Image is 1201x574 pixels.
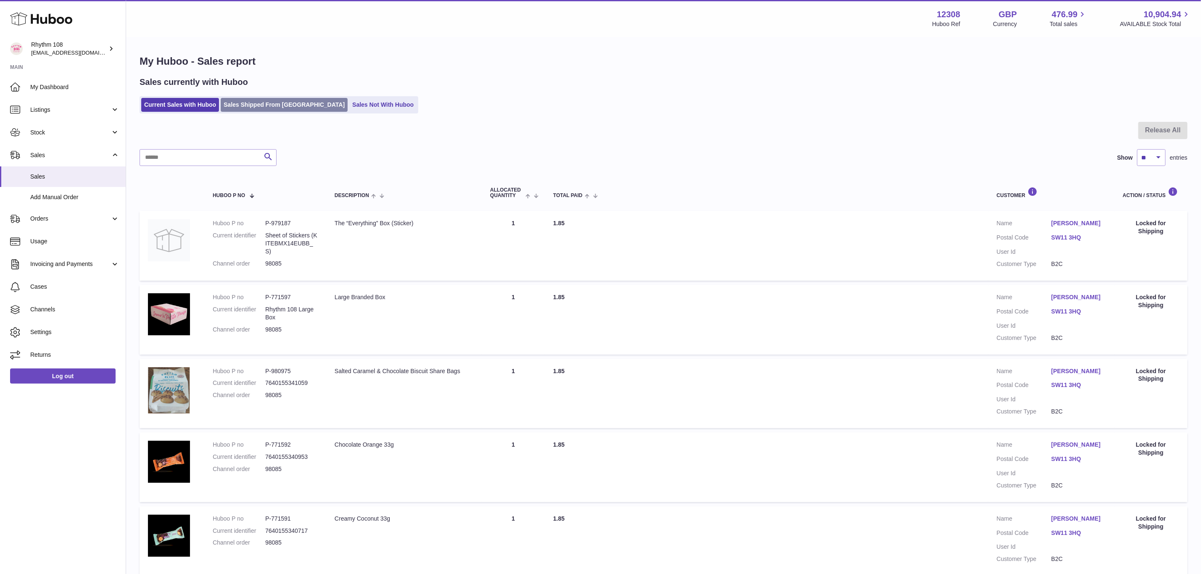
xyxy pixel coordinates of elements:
div: Locked for Shipping [1123,219,1179,235]
dd: B2C [1051,482,1106,490]
dt: Huboo P no [213,441,265,449]
span: 10,904.94 [1144,9,1181,20]
td: 1 [482,432,545,502]
img: no-photo.jpg [148,219,190,261]
dt: User Id [997,322,1051,330]
td: 1 [482,211,545,281]
a: Log out [10,369,116,384]
dt: Postal Code [997,455,1051,465]
dt: Customer Type [997,482,1051,490]
div: Locked for Shipping [1123,441,1179,457]
dd: B2C [1051,334,1106,342]
div: Salted Caramel & Chocolate Biscuit Share Bags [335,367,473,375]
dt: Huboo P no [213,219,265,227]
dt: Postal Code [997,381,1051,391]
dd: B2C [1051,408,1106,416]
span: Total sales [1050,20,1087,28]
a: [PERSON_NAME] [1051,367,1106,375]
a: Sales Shipped From [GEOGRAPHIC_DATA] [221,98,348,112]
a: [PERSON_NAME] [1051,441,1106,449]
a: [PERSON_NAME] [1051,219,1106,227]
img: orders@rhythm108.com [10,42,23,55]
dt: Customer Type [997,408,1051,416]
a: Current Sales with Huboo [141,98,219,112]
span: Orders [30,215,111,223]
a: SW11 3HQ [1051,381,1106,389]
td: 1 [482,285,545,355]
div: Chocolate Orange 33g [335,441,473,449]
dd: P-771597 [265,293,318,301]
dt: Name [997,293,1051,303]
span: 1.85 [553,441,565,448]
dt: Channel order [213,391,265,399]
span: 476.99 [1052,9,1077,20]
div: Large Branded Box [335,293,473,301]
span: AVAILABLE Stock Total [1120,20,1191,28]
span: 1.85 [553,220,565,226]
span: My Dashboard [30,83,119,91]
a: [PERSON_NAME] [1051,515,1106,523]
img: 123081684745583.jpg [148,515,190,557]
dt: Customer Type [997,555,1051,563]
a: SW11 3HQ [1051,529,1106,537]
a: 10,904.94 AVAILABLE Stock Total [1120,9,1191,28]
dd: B2C [1051,555,1106,563]
span: Listings [30,106,111,114]
dt: Huboo P no [213,367,265,375]
a: SW11 3HQ [1051,234,1106,242]
dt: User Id [997,248,1051,256]
span: Huboo P no [213,193,245,198]
dt: Channel order [213,260,265,268]
a: 476.99 Total sales [1050,9,1087,28]
span: Add Manual Order [30,193,119,201]
dd: 7640155340717 [265,527,318,535]
dd: 98085 [265,465,318,473]
a: [PERSON_NAME] [1051,293,1106,301]
dt: Postal Code [997,234,1051,244]
dd: B2C [1051,260,1106,268]
span: [EMAIL_ADDRESS][DOMAIN_NAME] [31,49,124,56]
span: Settings [30,328,119,336]
dd: 98085 [265,539,318,547]
dd: P-771592 [265,441,318,449]
dt: Huboo P no [213,293,265,301]
span: Invoicing and Payments [30,260,111,268]
div: Customer [997,187,1106,198]
span: Channels [30,305,119,313]
dd: 7640155340953 [265,453,318,461]
dt: Name [997,515,1051,525]
dt: Customer Type [997,260,1051,268]
dd: Rhythm 108 Large Box [265,305,318,321]
span: Sales [30,151,111,159]
span: 1.85 [553,515,565,522]
div: Locked for Shipping [1123,293,1179,309]
span: Stock [30,129,111,137]
span: Description [335,193,369,198]
a: Sales Not With Huboo [349,98,417,112]
dt: Channel order [213,326,265,334]
dd: P-980975 [265,367,318,375]
strong: 12308 [937,9,961,20]
dt: User Id [997,469,1051,477]
span: ALLOCATED Quantity [490,187,523,198]
dd: Sheet of Stickers (KITEBMX14EUBB_S) [265,232,318,255]
h1: My Huboo - Sales report [140,55,1188,68]
a: SW11 3HQ [1051,455,1106,463]
dt: Current identifier [213,379,265,387]
dd: 7640155341059 [265,379,318,387]
div: Rhythm 108 [31,41,107,57]
img: 123081684745551.jpg [148,441,190,483]
dt: Current identifier [213,305,265,321]
div: The “Everything” Box (Sticker) [335,219,473,227]
dt: Name [997,441,1051,451]
dt: Huboo P no [213,515,265,523]
strong: GBP [999,9,1017,20]
img: 123081684744870.jpg [148,293,190,335]
img: 1713955972.JPG [148,367,190,414]
dt: Channel order [213,465,265,473]
span: Returns [30,351,119,359]
dt: Channel order [213,539,265,547]
div: Huboo Ref [932,20,961,28]
dt: Current identifier [213,453,265,461]
span: Cases [30,283,119,291]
